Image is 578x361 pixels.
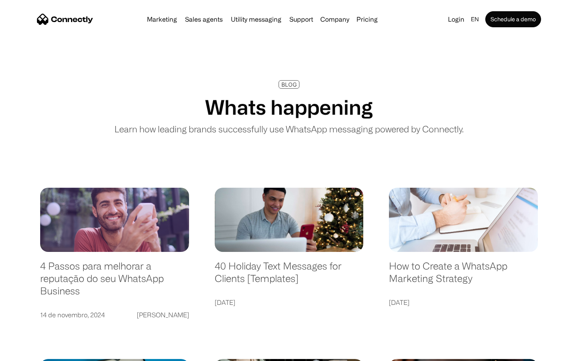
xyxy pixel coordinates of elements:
a: 4 Passos para melhorar a reputação do seu WhatsApp Business [40,260,189,305]
aside: Language selected: English [8,347,48,358]
a: 40 Holiday Text Messages for Clients [Templates] [215,260,364,292]
a: How to Create a WhatsApp Marketing Strategy [389,260,538,292]
h1: Whats happening [205,95,373,119]
div: 14 de novembro, 2024 [40,309,105,320]
a: Marketing [144,16,180,22]
p: Learn how leading brands successfully use WhatsApp messaging powered by Connectly. [114,122,464,136]
a: Support [286,16,316,22]
a: Login [445,14,468,25]
a: Schedule a demo [485,11,541,27]
a: Utility messaging [228,16,285,22]
a: Pricing [353,16,381,22]
div: en [471,14,479,25]
a: Sales agents [182,16,226,22]
ul: Language list [16,347,48,358]
div: [DATE] [389,297,409,308]
div: BLOG [281,81,297,87]
div: Company [320,14,349,25]
div: [DATE] [215,297,235,308]
div: [PERSON_NAME] [137,309,189,320]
